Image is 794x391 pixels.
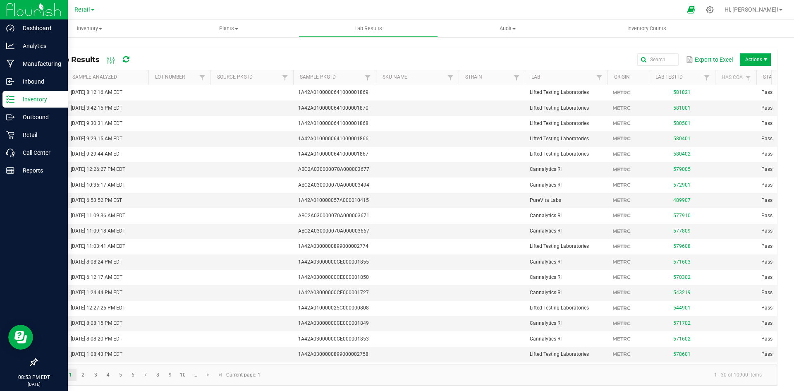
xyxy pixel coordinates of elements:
span: METRC [612,351,631,357]
inline-svg: Inventory [6,95,14,103]
span: Pass [761,151,772,157]
span: Retail [74,6,90,13]
a: Filter [743,73,753,83]
a: Page 3 [90,369,102,381]
a: Plants [159,20,299,37]
inline-svg: Reports [6,166,14,175]
span: [DATE] 9:30:31 AM EDT [71,120,122,126]
span: Lifted Testing Laboratories [530,136,589,142]
a: 581821 [673,89,691,95]
a: Page 5 [115,369,127,381]
span: METRC [612,151,631,157]
span: Pass [761,182,772,188]
span: [DATE] 12:27:25 PM EDT [71,305,125,311]
a: Lab Results [299,20,438,37]
a: Page 10 [177,369,189,381]
a: 580402 [673,151,691,157]
span: Lifted Testing Laboratories [530,105,589,111]
span: Cannalytics RI [530,182,562,188]
a: 572901 [673,182,691,188]
span: Pass [761,320,772,326]
span: Audit [438,25,577,32]
span: METRC [612,274,631,280]
span: Cannalytics RI [530,166,562,172]
span: [DATE] 8:08:24 PM EDT [71,259,122,265]
inline-svg: Retail [6,131,14,139]
span: METRC [612,166,631,173]
a: Filter [702,72,712,83]
div: Manage settings [705,6,715,14]
a: Page 1 [65,369,77,381]
span: [DATE] 11:09:36 AM EDT [71,213,125,218]
a: Page 2 [77,369,89,381]
span: [DATE] 1:24:44 PM EDT [71,290,122,295]
span: Pass [761,351,772,357]
span: Pass [761,259,772,265]
button: Export to Excel [684,53,735,67]
span: METRC [612,197,631,203]
span: Lab Results [343,25,393,32]
span: Actions [740,53,771,66]
span: Inventory [20,25,159,32]
a: SKU NameSortable [383,74,445,81]
p: Manufacturing [14,59,64,69]
kendo-pager-info: 1 - 30 of 10900 items [265,368,768,382]
span: [DATE] 6:12:17 AM EDT [71,274,122,280]
span: Inventory Counts [616,25,677,32]
a: 544901 [673,305,691,311]
span: METRC [612,320,631,326]
span: 1A42A010000025C000000808 [298,305,369,311]
span: Cannalytics RI [530,336,562,342]
span: Cannalytics RI [530,290,562,295]
span: Pass [761,120,772,126]
a: Page 11 [189,369,201,381]
span: METRC [612,105,631,111]
span: Go to the last page [217,372,224,378]
span: METRC [612,135,631,142]
a: Filter [594,72,604,83]
span: Cannalytics RI [530,228,562,234]
span: PureVita Labs [530,197,561,203]
inline-svg: Call Center [6,149,14,157]
span: Pass [761,136,772,142]
a: OriginSortable [614,74,646,81]
a: Lot NumberSortable [155,74,197,81]
span: METRC [612,120,631,126]
a: Inventory [20,20,159,37]
span: Cannalytics RI [530,320,562,326]
span: 1A42A0300000899000002774 [298,243,368,249]
span: Cannalytics RI [530,259,562,265]
span: [DATE] 3:42:15 PM EDT [71,105,122,111]
span: [DATE] 11:09:18 AM EDT [71,228,125,234]
span: Pass [761,166,772,172]
a: Go to the last page [214,369,226,381]
inline-svg: Dashboard [6,24,14,32]
span: Cannalytics RI [530,213,562,218]
a: LabSortable [531,74,594,81]
span: Pass [761,228,772,234]
a: 577809 [673,228,691,234]
a: StatusSortable [763,74,788,81]
span: METRC [612,289,631,295]
p: Analytics [14,41,64,51]
span: Lifted Testing Laboratories [530,305,589,311]
a: Page 4 [102,369,114,381]
p: Dashboard [14,23,64,33]
span: Lifted Testing Laboratories [530,151,589,157]
p: Inventory [14,94,64,104]
p: Inbound [14,77,64,86]
span: ABC2A030000070A000003494 [298,182,369,188]
a: 578601 [673,351,691,357]
inline-svg: Manufacturing [6,60,14,68]
p: Outbound [14,112,64,122]
span: ABC2A030000070A000003671 [298,213,369,218]
span: METRC [612,336,631,342]
span: [DATE] 6:53:52 PM EST [71,197,122,203]
span: METRC [612,259,631,265]
span: METRC [612,182,631,188]
span: METRC [612,228,631,234]
span: METRC [612,212,631,218]
a: Go to the next page [202,369,214,381]
span: Plants [160,25,298,32]
span: [DATE] 9:29:15 AM EDT [71,136,122,142]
